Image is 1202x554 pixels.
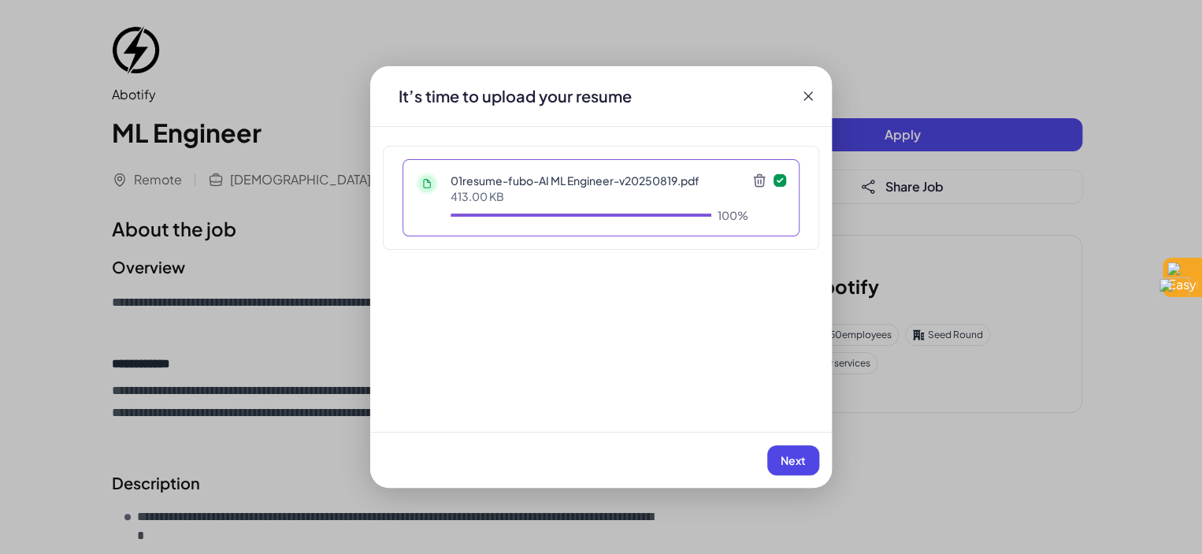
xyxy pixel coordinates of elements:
[386,85,644,107] div: It’s time to upload your resume
[781,453,806,467] span: Next
[767,445,819,475] button: Next
[1167,262,1197,292] img: EasyNomad
[451,188,748,204] p: 413.00 KB
[718,207,748,223] div: 100%
[451,173,748,188] p: 01resume-fubo-AI ML Engineer-v20250819.pdf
